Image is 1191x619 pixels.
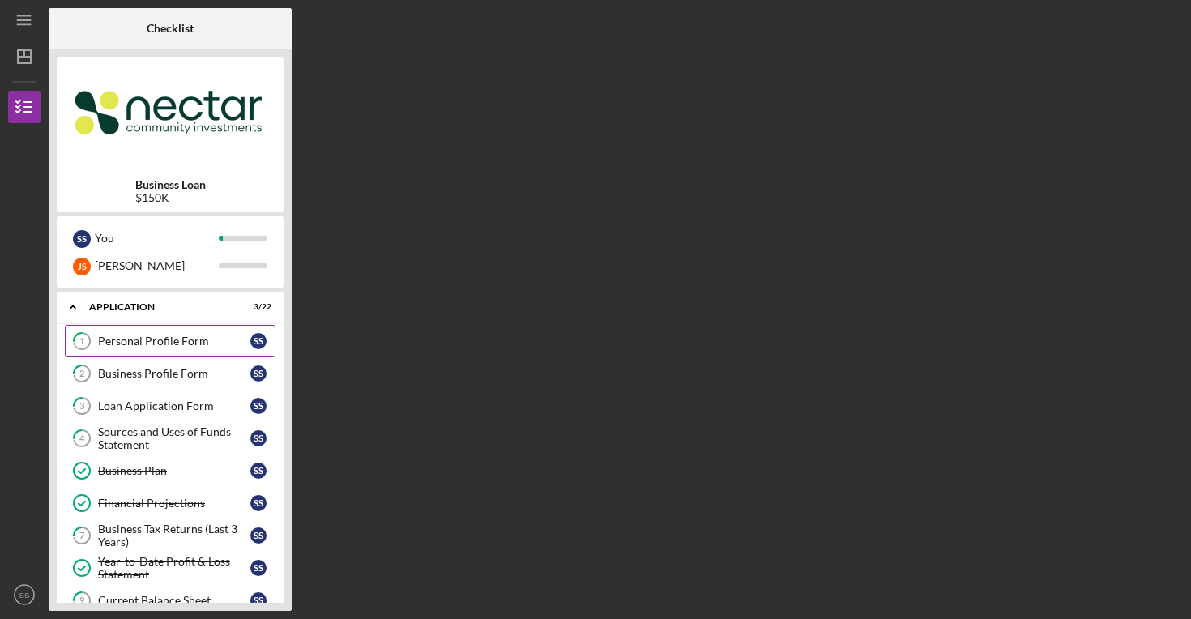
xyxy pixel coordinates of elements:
div: Sources and Uses of Funds Statement [98,425,250,451]
div: S S [250,495,267,511]
a: 9Current Balance SheetSS [65,584,275,617]
div: S S [250,527,267,544]
a: Business PlanSS [65,455,275,487]
div: S S [250,430,267,446]
div: S S [250,560,267,576]
tspan: 7 [79,531,85,541]
text: SS [19,591,30,600]
div: S S [250,365,267,382]
div: Business Tax Returns (Last 3 Years) [98,523,250,549]
b: Business Loan [135,178,206,191]
div: S S [250,333,267,349]
a: 7Business Tax Returns (Last 3 Years)SS [65,519,275,552]
div: Current Balance Sheet [98,594,250,607]
div: Financial Projections [98,497,250,510]
b: Checklist [147,22,194,35]
div: S S [250,463,267,479]
div: 3 / 22 [242,302,271,312]
div: You [95,224,219,252]
div: Business Plan [98,464,250,477]
div: $150K [135,191,206,204]
div: Application [89,302,231,312]
div: Loan Application Form [98,399,250,412]
div: Business Profile Form [98,367,250,380]
tspan: 9 [79,596,85,606]
tspan: 3 [79,401,84,412]
div: Year-to-Date Profit & Loss Statement [98,555,250,581]
a: Year-to-Date Profit & Loss StatementSS [65,552,275,584]
a: 1Personal Profile FormSS [65,325,275,357]
a: 4Sources and Uses of Funds StatementSS [65,422,275,455]
tspan: 2 [79,369,84,379]
div: Personal Profile Form [98,335,250,348]
button: SS [8,578,41,611]
a: Financial ProjectionsSS [65,487,275,519]
div: S S [250,592,267,608]
a: 3Loan Application FormSS [65,390,275,422]
div: J S [73,258,91,275]
div: S S [73,230,91,248]
div: [PERSON_NAME] [95,252,219,280]
div: S S [250,398,267,414]
tspan: 1 [79,336,84,347]
a: 2Business Profile FormSS [65,357,275,390]
img: Product logo [57,65,284,162]
tspan: 4 [79,433,85,444]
